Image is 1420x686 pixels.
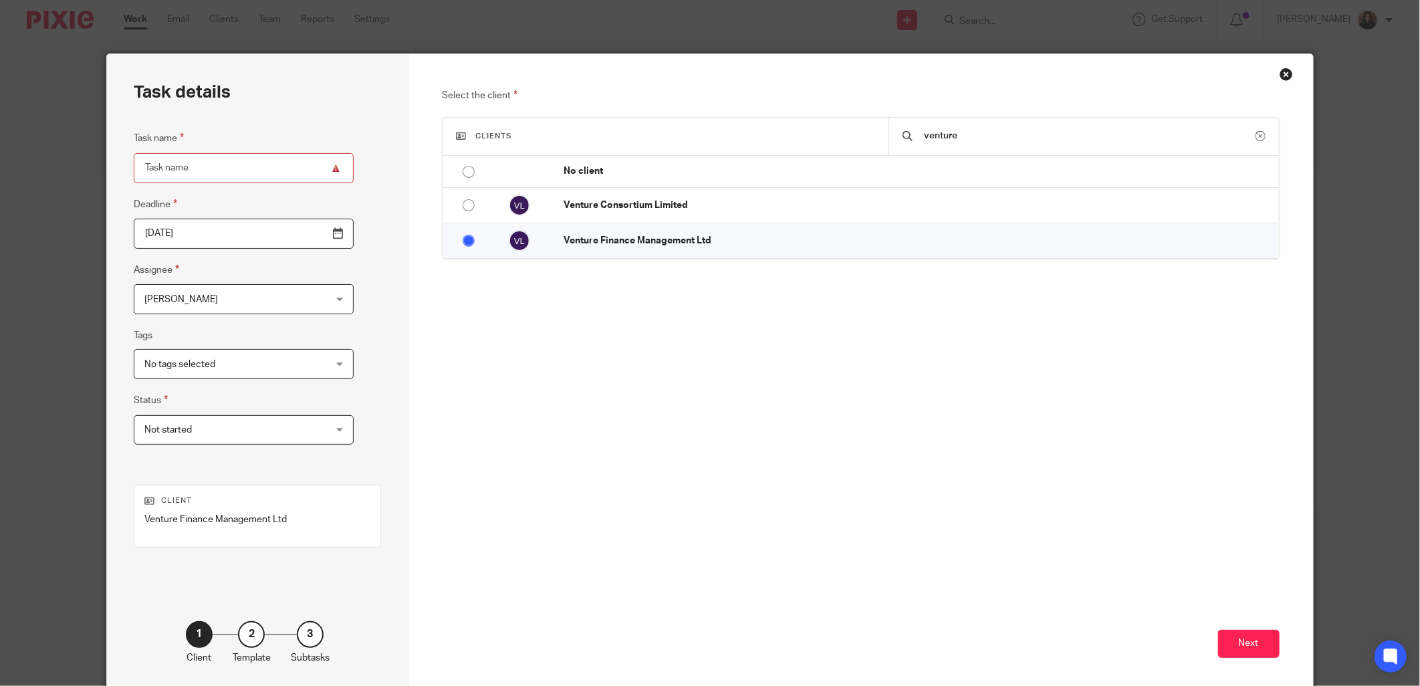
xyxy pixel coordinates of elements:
img: svg%3E [509,195,530,216]
p: Venture Finance Management Ltd [144,513,370,526]
label: Deadline [134,197,177,212]
div: Close this dialog window [1280,68,1293,81]
p: Venture Consortium Limited [564,199,1272,212]
input: Search... [923,128,1256,143]
img: svg%3E [509,230,530,251]
p: Subtasks [291,651,330,665]
input: Pick a date [134,219,354,249]
p: Select the client [442,88,1280,104]
p: Client [187,651,211,665]
div: 3 [297,621,324,648]
p: Venture Finance Management Ltd [564,234,1272,247]
p: Template [233,651,271,665]
span: Not started [144,425,192,435]
h2: Task details [134,81,231,104]
div: 1 [186,621,213,648]
button: Next [1218,630,1280,659]
label: Tags [134,329,152,342]
span: Clients [475,132,512,140]
input: Task name [134,153,354,183]
label: Status [134,392,168,408]
div: 2 [238,621,265,648]
label: Assignee [134,262,179,277]
span: No tags selected [144,360,215,369]
label: Task name [134,130,184,146]
p: No client [564,164,1272,178]
p: Client [144,495,370,506]
span: [PERSON_NAME] [144,295,218,304]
